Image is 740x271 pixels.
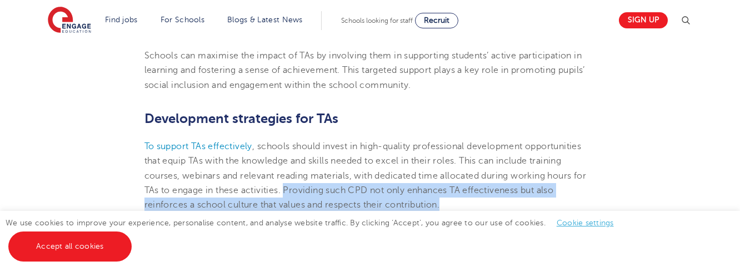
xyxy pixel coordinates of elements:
span: Schools looking for staff [341,17,413,24]
a: For Schools [161,16,204,24]
a: To support TAs effectively [144,141,252,151]
a: Sign up [619,12,668,28]
h2: Development strategies for TAs [144,109,596,128]
p: , schools should invest in high-quality professional development opportunities that equip TAs wit... [144,139,596,212]
span: We use cookies to improve your experience, personalise content, and analyse website traffic. By c... [6,219,625,250]
a: Accept all cookies [8,231,132,262]
a: Blogs & Latest News [227,16,303,24]
a: Cookie settings [557,219,614,227]
img: Engage Education [48,7,91,35]
a: Find jobs [105,16,138,24]
a: Recruit [415,13,458,28]
span: Recruit [424,16,449,24]
p: Schools can maximise the impact of TAs by involving them in supporting students’ active participa... [144,48,596,92]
